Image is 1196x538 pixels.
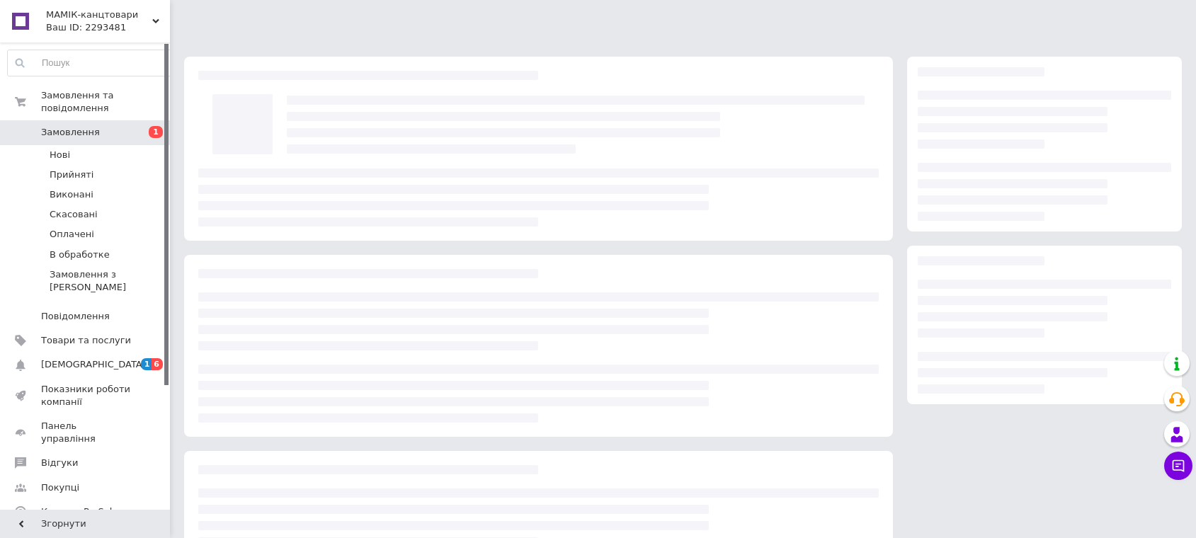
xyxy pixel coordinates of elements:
span: [DEMOGRAPHIC_DATA] [41,358,146,371]
span: Замовлення [41,126,100,139]
span: Скасовані [50,208,98,221]
span: В обработке [50,248,110,261]
span: Панель управління [41,420,131,445]
div: Ваш ID: 2293481 [46,21,170,34]
span: Замовлення та повідомлення [41,89,170,115]
span: 6 [152,358,163,370]
span: Нові [50,149,70,161]
span: Покупці [41,481,79,494]
span: 1 [149,126,163,138]
span: Замовлення з [PERSON_NAME] [50,268,173,294]
span: Прийняті [50,168,93,181]
span: Каталог ProSale [41,505,118,518]
span: 1 [141,358,152,370]
input: Пошук [8,50,174,76]
span: Повідомлення [41,310,110,323]
span: МАМІК-канцтовари [46,8,152,21]
span: Відгуки [41,457,78,469]
span: Виконані [50,188,93,201]
span: Товари та послуги [41,334,131,347]
button: Чат з покупцем [1164,452,1192,480]
span: Оплачені [50,228,94,241]
span: Показники роботи компанії [41,383,131,408]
